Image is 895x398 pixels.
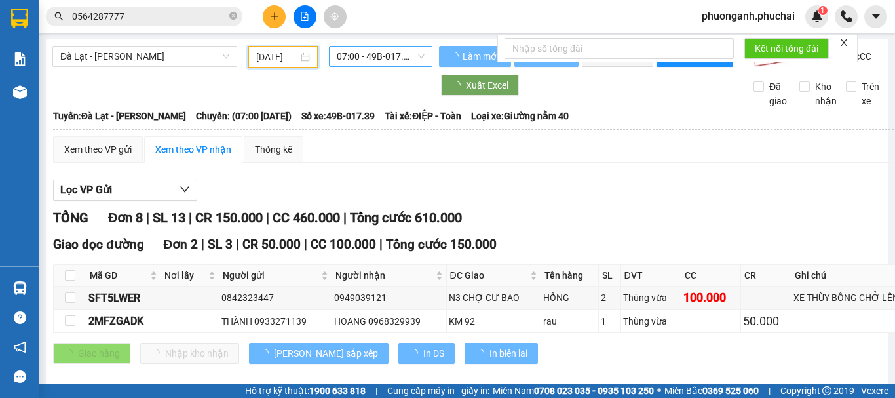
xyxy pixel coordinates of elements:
div: 2MFZGADK [88,313,159,329]
button: Làm mới [439,46,511,67]
span: close-circle [229,12,237,20]
span: loading [449,52,461,61]
span: CC 100.000 [311,237,376,252]
div: Xem theo VP gửi [64,142,132,157]
span: | [304,237,307,252]
td: SFT5LWER [86,287,161,309]
button: caret-down [864,5,887,28]
div: N3 CHỢ CƯ BAO [449,290,539,305]
span: | [208,382,211,397]
span: SL 3 [208,237,233,252]
div: THÀNH 0933271139 [221,314,330,328]
span: down [180,184,190,195]
span: Xuất Excel [466,78,508,92]
span: CR 150.000 [195,210,263,226]
span: SL 13 [153,210,185,226]
div: Thùng vừa [623,290,679,305]
span: caret-down [870,10,882,22]
span: Đơn 8 [108,210,143,226]
div: 0949039121 [334,290,444,305]
span: CR 100.000 [256,382,322,397]
div: 100.000 [683,289,738,307]
span: Hỗ trợ kỹ thuật: [245,384,366,398]
span: In biên lai [489,346,527,361]
div: rau [543,314,596,328]
span: Chuyến: (07:00 [DATE]) [196,109,292,123]
div: HOANG 0968329939 [334,314,444,328]
div: KM 92 [449,314,539,328]
b: Tuyến: Đà Lạt - [PERSON_NAME] [53,111,186,121]
button: Xuất Excel [441,75,519,96]
span: | [266,210,269,226]
span: Tổng cước 610.000 [350,210,462,226]
button: Nhập kho nhận [140,343,239,364]
span: | [325,382,328,397]
button: [PERSON_NAME] sắp xếp [249,343,389,364]
button: aim [324,5,347,28]
span: | [189,210,192,226]
span: plus [270,12,279,21]
span: | [236,237,239,252]
span: aim [330,12,339,21]
span: copyright [822,386,831,395]
span: loading [259,349,274,358]
td: 2MFZGADK [86,310,161,333]
span: Làm mới [463,49,501,64]
span: Bến Xe Đức Long [53,382,151,397]
img: icon-new-feature [811,10,823,22]
strong: 0369 525 060 [702,386,759,396]
button: Giao hàng [53,343,130,364]
span: | [201,237,204,252]
span: CC 460.000 [273,210,340,226]
span: close [839,38,848,47]
span: | [146,210,149,226]
img: logo-vxr [11,9,28,28]
span: Kết nối tổng đài [755,41,818,56]
div: Xem theo VP nhận [155,142,231,157]
span: loading [451,81,466,90]
span: Tổng cước 150.000 [386,237,497,252]
span: Cung cấp máy in - giấy in: [387,384,489,398]
span: | [400,382,404,397]
span: Loại xe: Giường nằm 40 [471,109,569,123]
span: Số xe: 49B-017.39 [301,109,375,123]
span: message [14,370,26,383]
span: file-add [300,12,309,21]
span: Kho nhận [810,79,842,108]
span: Đơn 6 [170,382,205,397]
th: CR [741,265,792,287]
span: In DS [423,346,444,361]
button: Kết nối tổng đài [744,38,829,59]
div: Thùng vừa [623,314,679,328]
span: Trên xe [856,79,885,108]
strong: 0708 023 035 - 0935 103 250 [534,386,654,396]
span: loading [409,349,423,358]
th: Tên hàng [541,265,599,287]
span: Đà Lạt - Gia Lai [60,47,229,66]
span: SL 10 [214,382,246,397]
span: loading [475,349,489,358]
div: SFT5LWER [88,290,159,306]
span: | [769,384,771,398]
button: In biên lai [465,343,538,364]
span: Giao dọc đường [53,237,144,252]
span: ĐC Giao [450,268,527,283]
span: Miền Nam [493,384,654,398]
span: | [343,210,347,226]
span: question-circle [14,311,26,324]
img: warehouse-icon [13,281,27,295]
input: Tìm tên, số ĐT hoặc mã đơn [72,9,227,24]
span: Người gửi [223,268,318,283]
img: solution-icon [13,52,27,66]
th: SL [599,265,621,287]
span: [PERSON_NAME] sắp xếp [274,346,378,361]
img: warehouse-icon [13,85,27,99]
div: 0842323447 [221,290,330,305]
span: Đã giao [764,79,792,108]
span: phuonganh.phuchai [691,8,805,24]
img: phone-icon [841,10,852,22]
span: Lọc VP Gửi [60,182,112,198]
span: 1 [820,6,825,15]
strong: 1900 633 818 [309,386,366,396]
span: TỔNG [53,210,88,226]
